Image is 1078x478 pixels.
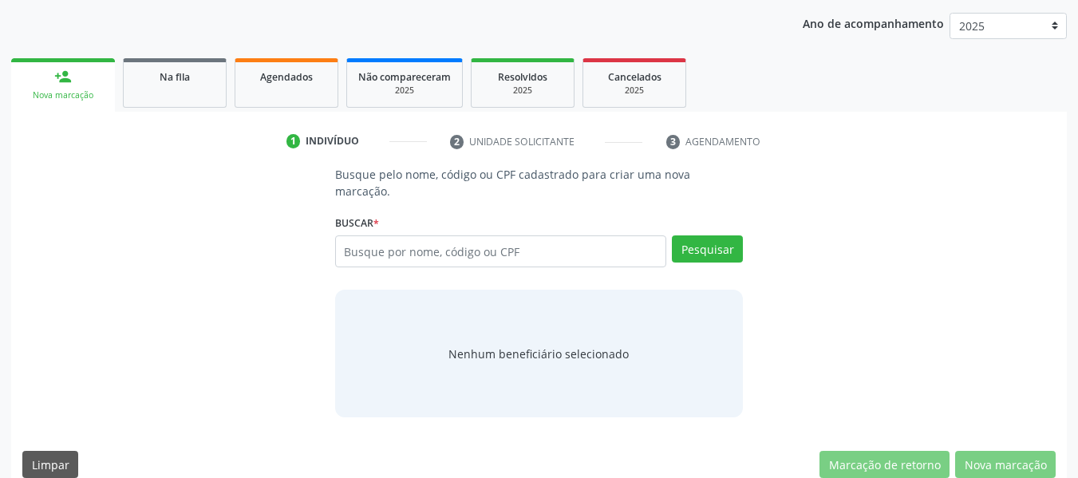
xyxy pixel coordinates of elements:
[483,85,563,97] div: 2025
[498,70,547,84] span: Resolvidos
[260,70,313,84] span: Agendados
[22,89,104,101] div: Nova marcação
[448,346,629,362] span: Nenhum beneficiário selecionado
[955,451,1056,478] button: Nova marcação
[306,134,359,148] div: Indivíduo
[803,13,944,33] p: Ano de acompanhamento
[672,235,743,263] button: Pesquisar
[335,235,667,267] input: Busque por nome, código ou CPF
[594,85,674,97] div: 2025
[22,451,78,478] button: Limpar
[286,134,301,148] div: 1
[335,211,379,235] label: Buscar
[54,68,72,85] div: person_add
[608,70,661,84] span: Cancelados
[819,451,950,478] button: Marcação de retorno
[335,166,744,199] p: Busque pelo nome, código ou CPF cadastrado para criar uma nova marcação.
[358,70,451,84] span: Não compareceram
[358,85,451,97] div: 2025
[160,70,190,84] span: Na fila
